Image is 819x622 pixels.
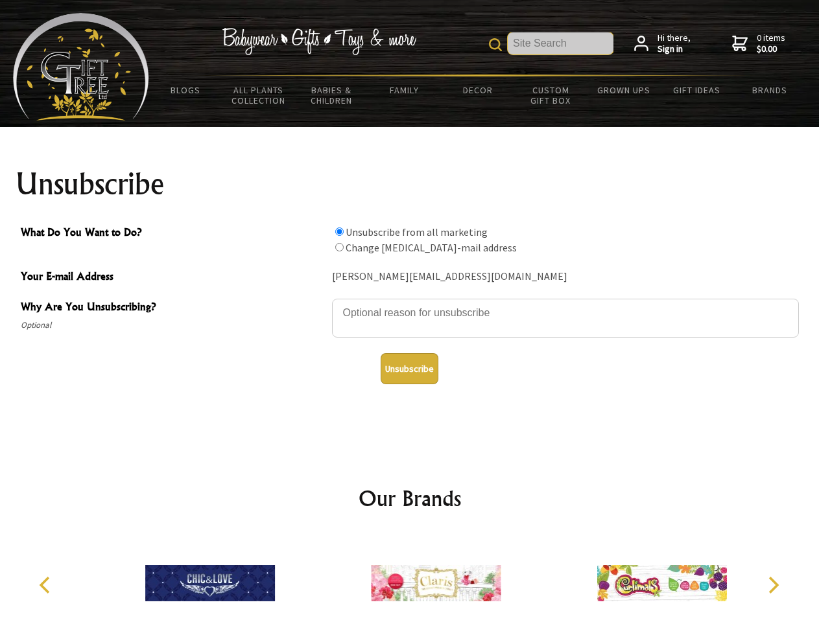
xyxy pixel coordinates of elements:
a: Grown Ups [587,76,660,104]
button: Unsubscribe [381,353,438,384]
a: BLOGS [149,76,222,104]
a: All Plants Collection [222,76,296,114]
strong: $0.00 [757,43,785,55]
img: product search [489,38,502,51]
input: What Do You Want to Do? [335,243,344,251]
a: Brands [733,76,807,104]
h1: Unsubscribe [16,168,804,200]
h2: Our Brands [26,483,794,514]
label: Unsubscribe from all marketing [346,225,488,238]
a: Hi there,Sign in [634,32,691,55]
img: Babywear - Gifts - Toys & more [222,28,416,55]
strong: Sign in [658,43,691,55]
span: 0 items [757,32,785,55]
span: Your E-mail Address [21,268,326,287]
a: Gift Ideas [660,76,733,104]
a: Babies & Children [295,76,368,114]
span: Optional [21,317,326,333]
img: Babyware - Gifts - Toys and more... [13,13,149,121]
span: Why Are You Unsubscribing? [21,299,326,317]
button: Previous [32,571,61,599]
a: Family [368,76,442,104]
label: Change [MEDICAL_DATA]-mail address [346,241,517,254]
textarea: Why Are You Unsubscribing? [332,299,799,338]
span: Hi there, [658,32,691,55]
a: Custom Gift Box [514,76,588,114]
div: [PERSON_NAME][EMAIL_ADDRESS][DOMAIN_NAME] [332,267,799,287]
input: What Do You Want to Do? [335,227,344,236]
a: Decor [441,76,514,104]
span: What Do You Want to Do? [21,224,326,243]
button: Next [759,571,787,599]
a: 0 items$0.00 [732,32,785,55]
input: Site Search [508,32,613,54]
